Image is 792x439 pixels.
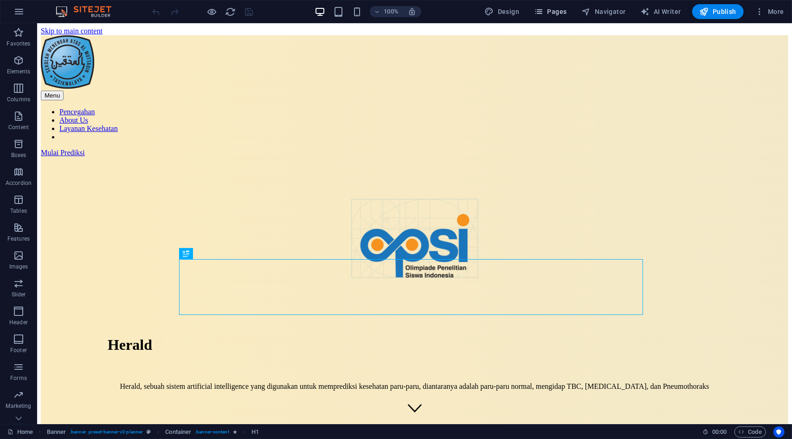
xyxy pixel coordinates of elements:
span: Pages [534,7,567,16]
p: Elements [7,68,31,75]
i: This element is a customizable preset [147,429,151,434]
p: Tables [10,207,27,215]
span: Click to select. Double-click to edit [251,426,259,438]
button: Pages [530,4,570,19]
button: Click here to leave preview mode and continue editing [206,6,218,17]
p: Forms [10,374,27,382]
a: Click to cancel selection. Double-click to open Pages [7,426,33,438]
button: 100% [370,6,403,17]
nav: breadcrumb [47,426,259,438]
button: reload [225,6,236,17]
span: Design [485,7,520,16]
button: Code [734,426,766,438]
i: Element contains an animation [233,429,237,434]
span: . banner-content [195,426,229,438]
span: : [719,428,720,435]
span: Click to select. Double-click to edit [165,426,191,438]
span: Publish [700,7,736,16]
p: Content [8,124,29,131]
span: More [755,7,784,16]
button: Publish [692,4,744,19]
span: AI Writer [641,7,681,16]
button: Design [481,4,523,19]
span: 00 00 [712,426,727,438]
p: Boxes [11,151,26,159]
p: Footer [10,347,27,354]
div: Design (Ctrl+Alt+Y) [481,4,523,19]
p: Images [9,263,28,270]
p: Accordion [6,179,32,187]
p: Slider [12,291,26,298]
span: Navigator [582,7,626,16]
span: . banner .preset-banner-v3-planner [70,426,143,438]
p: Features [7,235,30,242]
i: Reload page [225,7,236,17]
p: Header [9,319,28,326]
p: Favorites [6,40,30,47]
i: On resize automatically adjust zoom level to fit chosen device. [408,7,416,16]
h6: Session time [702,426,727,438]
p: Marketing [6,402,31,410]
button: AI Writer [637,4,685,19]
h6: 100% [384,6,399,17]
button: Navigator [578,4,630,19]
button: Usercentrics [773,426,785,438]
span: Click to select. Double-click to edit [47,426,66,438]
span: Code [739,426,762,438]
img: Editor Logo [53,6,123,17]
p: Columns [7,96,30,103]
a: Skip to main content [4,4,65,12]
button: More [751,4,788,19]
